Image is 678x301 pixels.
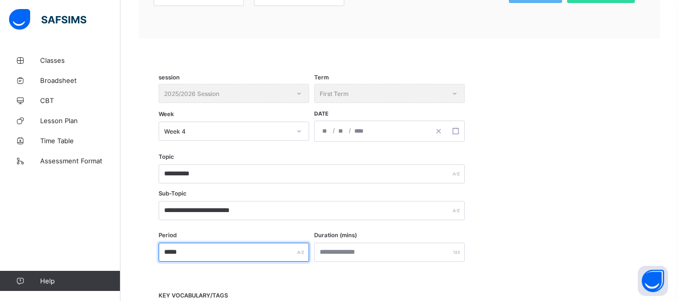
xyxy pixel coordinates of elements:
[348,126,352,135] span: /
[40,56,120,64] span: Classes
[159,292,228,299] span: KEY VOCABULARY/TAGS
[40,76,120,84] span: Broadsheet
[40,117,120,125] span: Lesson Plan
[159,190,187,197] label: Sub-Topic
[40,96,120,105] span: CBT
[314,111,329,117] span: Date
[40,157,120,165] span: Assessment Format
[159,74,180,81] span: session
[159,111,174,118] span: Week
[314,74,329,81] span: Term
[9,9,86,30] img: safsims
[638,266,668,296] button: Open asap
[159,232,177,239] label: Period
[159,153,174,160] label: Topic
[40,277,120,285] span: Help
[332,126,336,135] span: /
[164,128,291,135] div: Week 4
[314,232,357,239] label: Duration (mins)
[40,137,120,145] span: Time Table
